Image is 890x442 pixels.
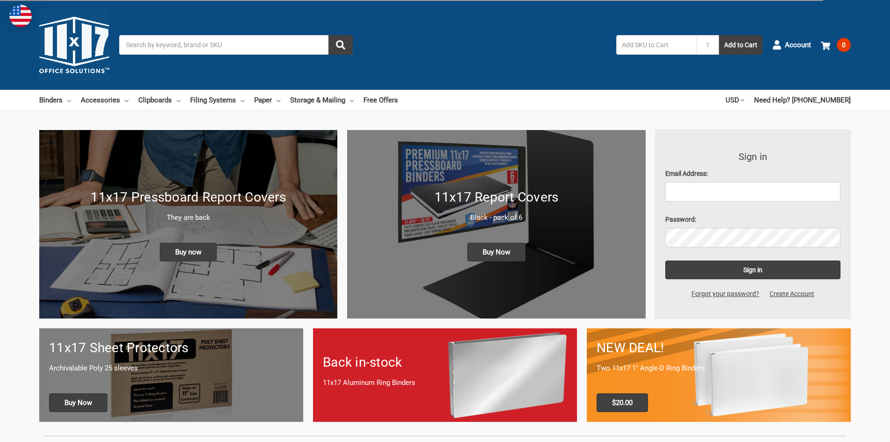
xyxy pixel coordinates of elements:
h1: 11x17 Sheet Protectors [49,338,293,358]
p: They are back [49,212,328,223]
h1: 11x17 Pressboard Report Covers [49,188,328,207]
p: Black - pack of 6 [357,212,635,223]
a: USD [726,90,744,110]
h1: Back in-stock [323,353,567,372]
a: Back in-stock 11x17 Aluminum Ring Binders [313,328,577,421]
img: 11x17 Report Covers [347,130,645,319]
a: Binders [39,90,71,110]
a: Filing Systems [190,90,244,110]
span: Buy Now [49,393,107,412]
a: Accessories [81,90,128,110]
span: $20.00 [597,393,648,412]
input: Sign in [665,261,841,279]
span: 0 [837,38,851,52]
input: Add SKU to Cart [616,35,697,55]
h3: Sign in [665,150,841,164]
span: Buy Now [467,243,526,261]
a: Paper [254,90,280,110]
img: duty and tax information for United States [9,5,32,27]
img: New 11x17 Pressboard Binders [39,130,337,319]
a: Create Account [764,289,819,299]
a: 11x17 Report Covers 11x17 Report Covers Black - pack of 6 Buy Now [347,130,645,319]
a: Storage & Mailing [290,90,354,110]
h1: 11x17 Report Covers [357,188,635,207]
a: New 11x17 Pressboard Binders 11x17 Pressboard Report Covers They are back Buy now [39,130,337,319]
span: Buy now [160,243,217,261]
label: Email Address: [665,169,841,179]
span: Account [785,40,811,51]
img: 11x17.com [39,10,109,80]
a: 0 [821,33,851,57]
h1: NEW DEAL! [597,338,841,358]
a: Forgot your password? [686,289,764,299]
a: 11x17 sheet protectors 11x17 Sheet Protectors Archivalable Poly 25 sleeves Buy Now [39,328,303,421]
a: Clipboards [138,90,180,110]
label: Password: [665,215,841,225]
a: Need Help? [PHONE_NUMBER] [754,90,851,110]
p: Two 11x17 1" Angle-D Ring Binders [597,363,841,374]
button: Add to Cart [719,35,762,55]
p: 11x17 Aluminum Ring Binders [323,377,567,388]
p: Archivalable Poly 25 sleeves [49,363,293,374]
input: Search by keyword, brand or SKU [119,35,353,55]
a: Free Offers [363,90,398,110]
a: Account [772,33,811,57]
a: 11x17 Binder 2-pack only $20.00 NEW DEAL! Two 11x17 1" Angle-D Ring Binders $20.00 [587,328,851,421]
